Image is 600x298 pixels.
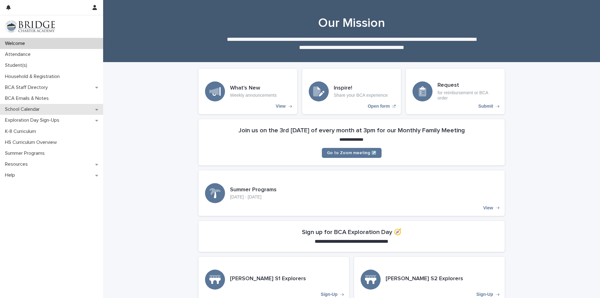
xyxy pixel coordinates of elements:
p: Summer Programs [2,150,50,156]
a: Go to Zoom meeting ↗️ [322,148,382,158]
h3: Request [437,82,498,89]
h3: Summer Programs [230,187,277,193]
a: View [198,69,297,114]
p: K-8 Curriculum [2,129,41,134]
p: HS Curriculum Overview [2,139,62,145]
p: BCA Emails & Notes [2,95,54,101]
p: BCA Staff Directory [2,85,53,90]
h3: [PERSON_NAME] S2 Explorers [386,276,463,282]
p: View [276,104,286,109]
span: Go to Zoom meeting ↗️ [327,151,377,155]
p: Exploration Day Sign-Ups [2,117,64,123]
p: Sign-Up [476,292,493,297]
p: Attendance [2,51,36,57]
p: View [483,205,493,211]
h3: Inspire! [334,85,388,92]
p: Weekly announcements [230,93,277,98]
a: Open form [302,69,401,114]
h2: Sign up for BCA Exploration Day 🧭 [302,228,402,236]
p: Share your BCA experience [334,93,388,98]
p: Welcome [2,41,30,46]
h2: Join us on the 3rd [DATE] of every month at 3pm for our Monthly Family Meeting [238,127,465,134]
p: Help [2,172,20,178]
p: [DATE] - [DATE] [230,194,277,200]
p: Open form [368,104,390,109]
p: Resources [2,161,33,167]
a: View [198,170,505,216]
p: Sign-Up [321,292,337,297]
p: Student(s) [2,62,32,68]
p: for reimbursement or BCA order [437,90,498,101]
h3: [PERSON_NAME] S1 Explorers [230,276,306,282]
p: Household & Registration [2,74,65,80]
a: Submit [406,69,505,114]
h3: What's New [230,85,277,92]
h1: Our Mission [198,16,505,31]
p: School Calendar [2,106,45,112]
img: V1C1m3IdTEidaUdm9Hs0 [5,20,55,33]
p: Submit [478,104,493,109]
